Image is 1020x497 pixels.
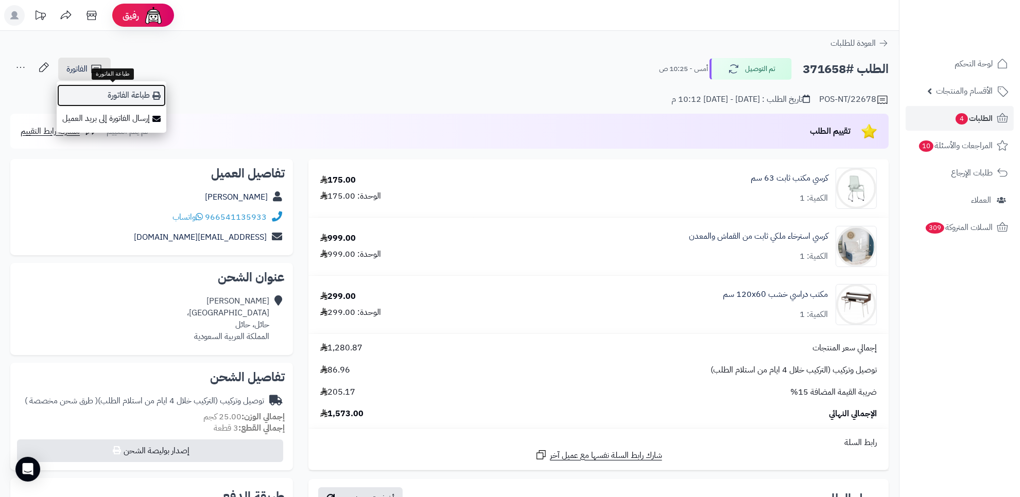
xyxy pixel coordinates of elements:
[320,342,362,354] span: 1,280.87
[21,125,80,137] span: مشاركة رابط التقييم
[836,168,876,209] img: 1723895516-220611011240-90x90.jpg
[836,284,876,325] img: 1739787541-110111010076-90x90.jpg
[906,106,1014,131] a: الطلبات4
[320,364,350,376] span: 86.96
[919,140,933,152] span: 10
[143,5,164,26] img: ai-face.png
[203,411,285,423] small: 25.00 كجم
[906,215,1014,240] a: السلات المتروكة309
[25,395,264,407] div: توصيل وتركيب (التركيب خلال 4 ايام من استلام الطلب)
[671,94,810,105] div: تاريخ الطلب : [DATE] - [DATE] 10:12 م
[15,457,40,482] div: Open Intercom Messenger
[123,9,139,22] span: رفيق
[58,58,111,80] a: الفاتورة
[320,386,355,398] span: 205.17
[800,192,828,204] div: الكمية: 1
[955,111,993,126] span: الطلبات
[800,309,828,321] div: الكمية: 1
[689,230,828,242] a: كرسي استرخاء ملكي ثابت من القماش والمعدن
[19,167,285,180] h2: تفاصيل العميل
[21,125,97,137] a: مشاركة رابط التقييم
[831,37,876,49] span: العودة للطلبات
[535,449,662,461] a: شارك رابط السلة نفسها مع عميل آخر
[906,51,1014,76] a: لوحة التحكم
[27,5,53,28] a: تحديثات المنصة
[205,191,268,203] a: [PERSON_NAME]
[320,291,356,303] div: 299.00
[659,64,708,74] small: أمس - 10:25 ص
[836,226,876,267] img: 1728804818-110102100031-90x90.jpg
[936,84,993,98] span: الأقسام والمنتجات
[205,211,267,223] a: 966541135933
[955,57,993,71] span: لوحة التحكم
[906,161,1014,185] a: طلبات الإرجاع
[214,422,285,434] small: 3 قطعة
[906,133,1014,158] a: المراجعات والأسئلة10
[320,233,356,244] div: 999.00
[711,364,877,376] span: توصيل وتركيب (التركيب خلال 4 ايام من استلام الطلب)
[812,342,877,354] span: إجمالي سعر المنتجات
[57,107,166,130] a: إرسال الفاتورة إلى بريد العميل
[971,193,991,207] span: العملاء
[320,307,381,318] div: الوحدة: 299.00
[172,211,203,223] a: واتساب
[790,386,877,398] span: ضريبة القيمة المضافة 15%
[19,271,285,283] h2: عنوان الشحن
[926,222,944,234] span: 309
[313,437,885,449] div: رابط السلة
[810,125,851,137] span: تقييم الطلب
[956,113,968,125] span: 4
[819,94,889,106] div: POS-NT/22678
[320,174,356,186] div: 175.00
[751,172,828,184] a: كرسي مكتب ثابت 63 سم
[17,439,283,462] button: إصدار بوليصة الشحن
[829,408,877,420] span: الإجمالي النهائي
[320,248,381,260] div: الوحدة: 999.00
[803,59,889,80] h2: الطلب #371658
[134,231,267,243] a: [EMAIL_ADDRESS][DOMAIN_NAME]
[800,251,828,262] div: الكمية: 1
[320,408,364,420] span: 1,573.00
[831,37,889,49] a: العودة للطلبات
[92,68,134,80] div: طباعة الفاتورة
[550,450,662,461] span: شارك رابط السلة نفسها مع عميل آخر
[906,188,1014,212] a: العملاء
[918,138,993,153] span: المراجعات والأسئلة
[951,166,993,180] span: طلبات الإرجاع
[320,190,381,202] div: الوحدة: 175.00
[57,84,166,107] a: طباعة الفاتورة
[238,422,285,434] strong: إجمالي القطع:
[19,371,285,383] h2: تفاصيل الشحن
[241,411,285,423] strong: إجمالي الوزن:
[925,220,993,235] span: السلات المتروكة
[25,395,98,407] span: ( طرق شحن مخصصة )
[710,58,792,80] button: تم التوصيل
[187,295,269,342] div: [PERSON_NAME] [GEOGRAPHIC_DATA]، حائل، حائل المملكة العربية السعودية
[723,289,828,300] a: مكتب دراسي خشب 120x60 سم
[66,63,88,75] span: الفاتورة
